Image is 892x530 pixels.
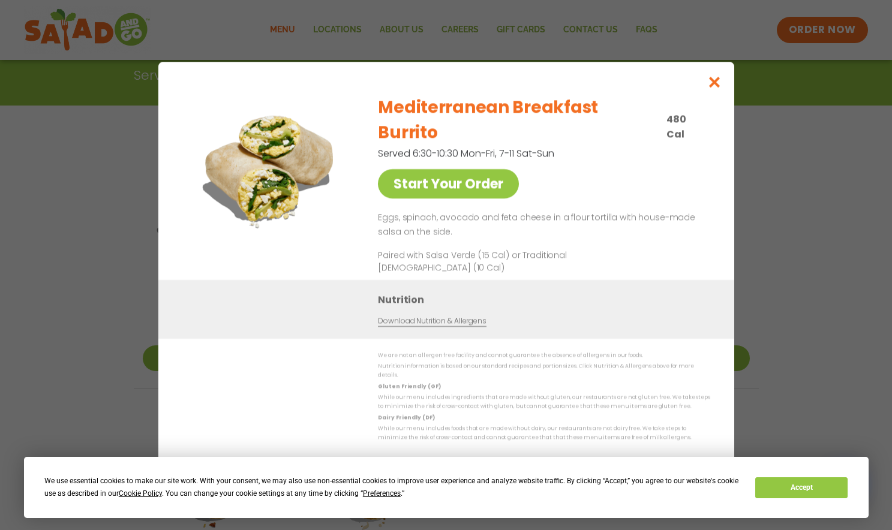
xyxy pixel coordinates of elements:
[755,477,848,498] button: Accept
[695,62,734,102] button: Close modal
[378,393,710,411] p: While our menu includes ingredients that are made without gluten, our restaurants are not gluten ...
[378,169,519,198] a: Start Your Order
[378,249,600,274] p: Paired with Salsa Verde (15 Cal) or Traditional [DEMOGRAPHIC_DATA] (10 Cal)
[378,424,710,442] p: While our menu includes foods that are made without dairy, our restaurants are not dairy free. We...
[363,489,401,498] span: Preferences
[24,457,869,518] div: Cookie Consent Prompt
[666,112,705,141] p: 480 Cal
[378,362,710,380] p: Nutrition information is based on our standard recipes and portion sizes. Click Nutrition & Aller...
[378,351,710,360] p: We are not an allergen free facility and cannot guarantee the absence of allergens in our foods.
[378,383,440,390] strong: Gluten Friendly (GF)
[378,292,716,307] h3: Nutrition
[378,315,486,327] a: Download Nutrition & Allergens
[378,414,434,421] strong: Dairy Friendly (DF)
[378,146,648,161] p: Served 6:30-10:30 Mon-Fri, 7-11 Sat-Sun
[378,210,705,239] p: Eggs, spinach, avocado and feta cheese in a flour tortilla with house-made salsa on the side.
[44,475,741,500] div: We use essential cookies to make our site work. With your consent, we may also use non-essential ...
[378,95,659,145] h2: Mediterranean Breakfast Burrito
[185,86,353,254] img: Featured product photo for Mediterranean Breakfast Burrito
[119,489,162,498] span: Cookie Policy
